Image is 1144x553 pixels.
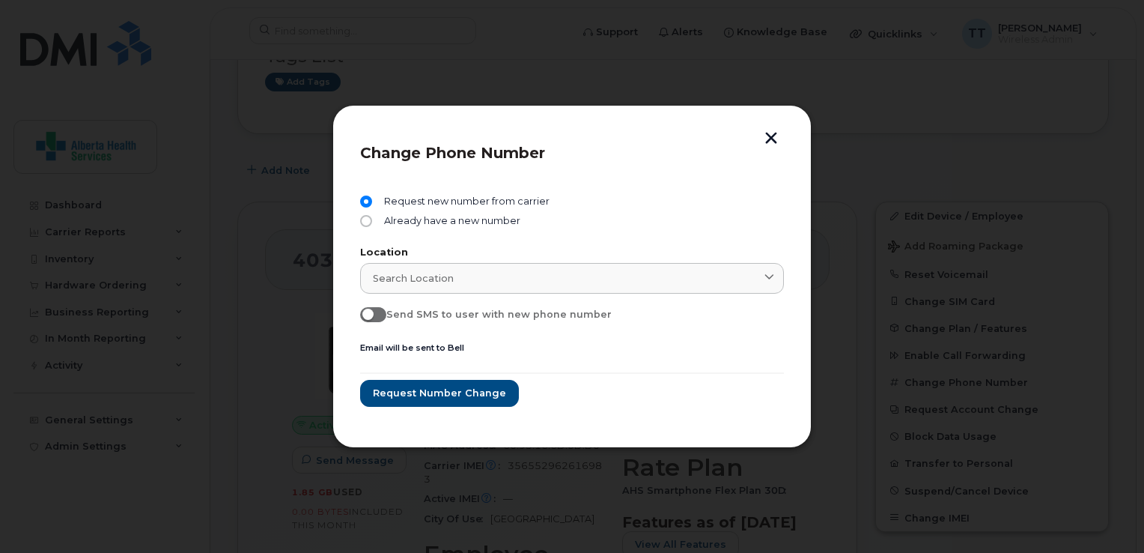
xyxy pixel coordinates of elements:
span: Already have a new number [378,215,520,227]
small: Email will be sent to Bell [360,342,464,353]
span: Request number change [373,386,506,400]
span: Search location [373,271,454,285]
a: Search location [360,263,784,294]
input: Send SMS to user with new phone number [360,307,372,319]
span: Send SMS to user with new phone number [386,309,612,320]
button: Request number change [360,380,519,407]
span: Request new number from carrier [378,196,550,208]
label: Location [360,248,784,258]
input: Already have a new number [360,215,372,227]
span: Change Phone Number [360,144,545,162]
input: Request new number from carrier [360,196,372,208]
